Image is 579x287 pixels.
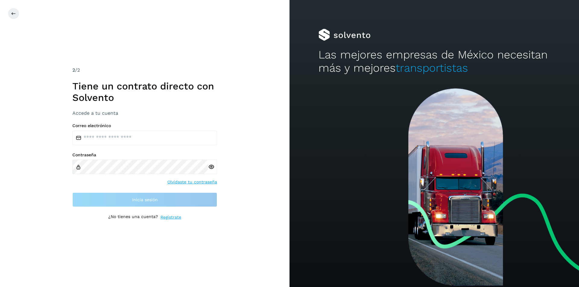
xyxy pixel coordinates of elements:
div: /2 [72,67,217,74]
label: Correo electrónico [72,123,217,128]
span: 2 [72,67,75,73]
label: Contraseña [72,152,217,158]
a: Regístrate [160,214,181,220]
a: Olvidaste tu contraseña [167,179,217,185]
button: Inicia sesión [72,192,217,207]
h1: Tiene un contrato directo con Solvento [72,80,217,104]
h3: Accede a tu cuenta [72,110,217,116]
p: ¿No tienes una cuenta? [108,214,158,220]
h2: Las mejores empresas de México necesitan más y mejores [318,48,550,75]
span: Inicia sesión [132,198,158,202]
span: transportistas [396,61,468,74]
